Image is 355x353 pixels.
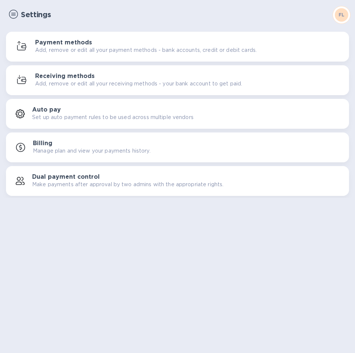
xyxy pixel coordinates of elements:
h3: Dual payment control [32,174,100,181]
h3: Billing [33,140,52,147]
button: Auto paySet up auto payment rules to be used across multiple vendors [6,99,349,129]
p: Make payments after approval by two admins with the appropriate rights. [32,181,223,188]
b: FL [339,12,345,18]
p: Add, remove or edit all your payment methods - bank accounts, credit or debit cards. [35,46,257,54]
h1: Settings [21,10,328,19]
p: Add, remove or edit all your receiving methods - your bank account to get paid. [35,80,242,88]
h3: Payment methods [35,39,92,46]
p: Set up auto payment rules to be used across multiple vendors [32,113,194,121]
h3: Auto pay [32,106,61,113]
button: Dual payment controlMake payments after approval by two admins with the appropriate rights. [6,166,349,196]
h3: Receiving methods [35,73,95,80]
button: BillingManage plan and view your payments history. [6,132,349,162]
button: Receiving methodsAdd, remove or edit all your receiving methods - your bank account to get paid. [6,65,349,95]
p: Manage plan and view your payments history. [33,147,151,155]
button: Payment methodsAdd, remove or edit all your payment methods - bank accounts, credit or debit cards. [6,32,349,62]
